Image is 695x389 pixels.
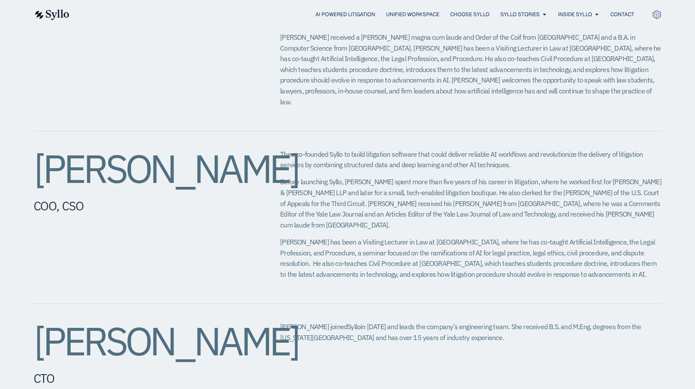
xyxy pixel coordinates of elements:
span: [PERSON_NAME] has been a Visiting Lecturer in Law at [GEOGRAPHIC_DATA], where he has co-taught Ar... [280,238,657,279]
img: syllo [34,10,69,20]
h5: CTO [34,371,246,386]
a: Syllo Stories [500,10,540,18]
a: Contact [610,10,634,18]
h2: [PERSON_NAME]​ [34,149,246,188]
a: Unified Workspace [386,10,439,18]
span: Before launching Syllo, [PERSON_NAME] spent more than five years of his career in litigation, whe... [280,177,661,229]
a: AI Powered Litigation [315,10,375,18]
p: [PERSON_NAME] received a [PERSON_NAME] magna cum laude and Order of the Coif from [GEOGRAPHIC_DAT... [280,32,661,107]
nav: Menu [87,10,634,19]
h2: [PERSON_NAME] [34,321,246,361]
a: Inside Syllo [558,10,592,18]
span: . [503,333,504,342]
a: Choose Syllo [450,10,490,18]
span: [PERSON_NAME] joined [280,322,347,331]
span: Syllo [347,322,360,331]
div: Menu Toggle [87,10,634,19]
span: in [DATE] and leads the company’s engineering team. She received B.S. and M.Eng. degrees from the... [280,322,641,342]
span: Theo co-founded Syllo to build litigation software that could deliver reliable AI workflows and r... [280,150,643,169]
h5: COO, CSO [34,199,246,213]
h5: CEO, Head of Product [34,15,246,30]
